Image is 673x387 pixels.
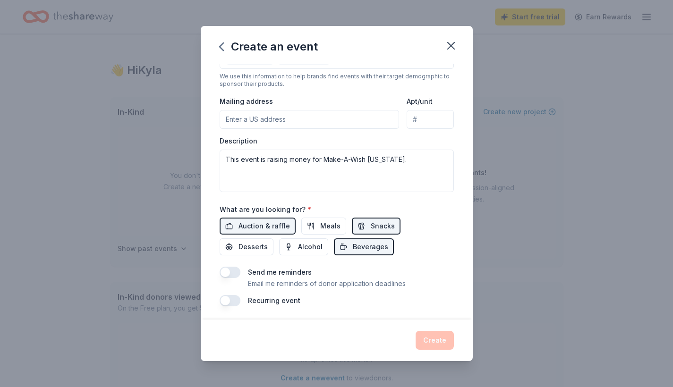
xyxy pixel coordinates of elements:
[407,110,453,129] input: #
[279,238,328,255] button: Alcohol
[220,39,318,54] div: Create an event
[220,110,400,129] input: Enter a US address
[298,241,323,252] span: Alcohol
[220,73,454,88] div: We use this information to help brands find events with their target demographic to sponsor their...
[248,268,312,276] label: Send me reminders
[239,220,290,232] span: Auction & raffle
[352,218,400,235] button: Snacks
[220,238,273,255] button: Desserts
[248,278,406,289] p: Email me reminders of donor application deadlines
[220,218,296,235] button: Auction & raffle
[239,241,268,252] span: Desserts
[220,150,454,192] textarea: This event is raising money for Make-A-Wish [US_STATE].
[407,97,433,106] label: Apt/unit
[220,205,311,214] label: What are you looking for?
[301,218,346,235] button: Meals
[320,220,341,232] span: Meals
[371,220,395,232] span: Snacks
[353,241,388,252] span: Beverages
[220,97,273,106] label: Mailing address
[220,136,257,146] label: Description
[248,296,300,304] label: Recurring event
[334,238,394,255] button: Beverages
